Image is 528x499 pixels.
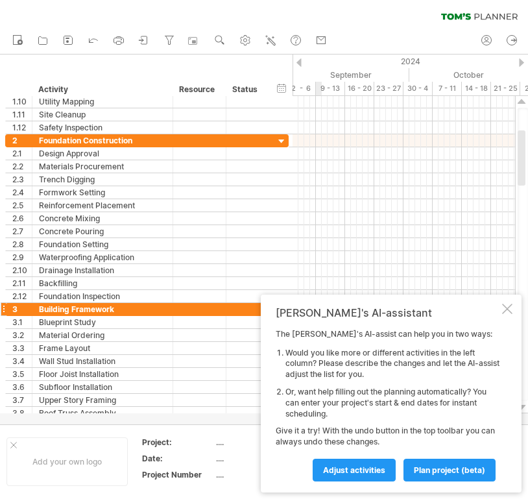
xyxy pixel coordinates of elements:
[39,407,166,419] div: Roof Truss Assembly
[39,355,166,367] div: Wall Stud Installation
[313,459,396,481] a: Adjust activities
[12,355,32,367] div: 3.4
[12,225,32,237] div: 2.7
[39,394,166,406] div: Upper Story Framing
[12,212,32,225] div: 2.6
[12,186,32,199] div: 2.4
[12,290,32,302] div: 2.12
[12,147,32,160] div: 2.1
[12,368,32,380] div: 3.5
[39,147,166,160] div: Design Approval
[287,82,316,95] div: 2 - 6
[39,199,166,212] div: Reinforcement Placement
[142,453,213,464] div: Date:
[12,264,32,276] div: 2.10
[12,303,32,315] div: 3
[39,342,166,354] div: Frame Layout
[39,225,166,237] div: Concrete Pouring
[12,381,32,393] div: 3.6
[285,387,499,419] li: Or, want help filling out the planning automatically? You can enter your project's start & end da...
[39,316,166,328] div: Blueprint Study
[433,82,462,95] div: 7 - 11
[39,381,166,393] div: Subfloor Installation
[38,83,165,96] div: Activity
[39,277,166,289] div: Backfilling
[39,251,166,263] div: Waterproofing Application
[323,465,385,475] span: Adjust activities
[39,368,166,380] div: Floor Joist Installation
[12,251,32,263] div: 2.9
[462,82,491,95] div: 14 - 18
[276,306,499,319] div: [PERSON_NAME]'s AI-assistant
[39,95,166,108] div: Utility Mapping
[39,238,166,250] div: Foundation Setting
[12,108,32,121] div: 1.11
[216,469,325,480] div: ....
[12,160,32,173] div: 2.2
[142,469,213,480] div: Project Number
[287,68,409,82] div: September 2024
[39,134,166,147] div: Foundation Construction
[285,348,499,380] li: Would you like more or different activities in the left column? Please describe the changes and l...
[12,329,32,341] div: 3.2
[232,83,261,96] div: Status
[39,264,166,276] div: Drainage Installation
[12,173,32,186] div: 2.3
[39,160,166,173] div: Materials Procurement
[414,465,485,475] span: plan project (beta)
[12,277,32,289] div: 2.11
[345,82,374,95] div: 16 - 20
[491,82,520,95] div: 21 - 25
[39,108,166,121] div: Site Cleanup
[12,238,32,250] div: 2.8
[403,82,433,95] div: 30 - 4
[142,437,213,448] div: Project:
[39,329,166,341] div: Material Ordering
[12,316,32,328] div: 3.1
[12,121,32,134] div: 1.12
[316,82,345,95] div: 9 - 13
[276,329,499,481] div: The [PERSON_NAME]'s AI-assist can help you in two ways: Give it a try! With the undo button in th...
[39,186,166,199] div: Formwork Setting
[12,394,32,406] div: 3.7
[12,95,32,108] div: 1.10
[12,199,32,212] div: 2.5
[403,459,496,481] a: plan project (beta)
[6,437,128,486] div: Add your own logo
[216,453,325,464] div: ....
[216,437,325,448] div: ....
[12,134,32,147] div: 2
[39,212,166,225] div: Concrete Mixing
[39,303,166,315] div: Building Framework
[39,290,166,302] div: Foundation Inspection
[374,82,403,95] div: 23 - 27
[12,407,32,419] div: 3.8
[39,121,166,134] div: Safety Inspection
[179,83,219,96] div: Resource
[39,173,166,186] div: Trench Digging
[12,342,32,354] div: 3.3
